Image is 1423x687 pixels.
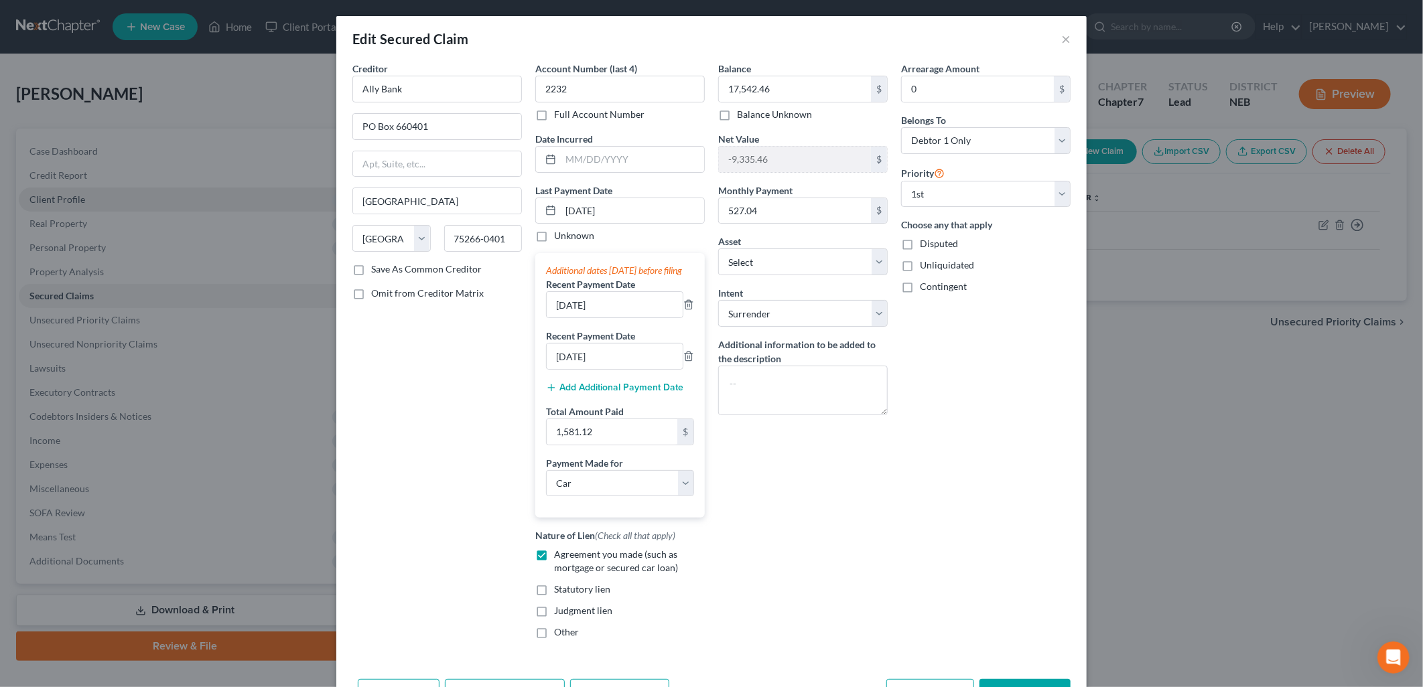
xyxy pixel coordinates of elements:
span: Statutory lien [554,583,610,595]
label: Last Payment Date [535,183,612,198]
button: Send a message… [230,433,251,455]
input: 0.00 [902,76,1054,102]
span: (Check all that apply) [595,530,675,541]
b: 🚨ATTN: [GEOGRAPHIC_DATA] of [US_STATE] [21,114,191,138]
label: Save As Common Creditor [371,262,482,276]
div: $ [871,147,887,172]
div: $ [871,76,887,102]
span: Unliquidated [920,259,974,271]
h1: [PERSON_NAME] [65,7,152,17]
label: Date Incurred [535,132,593,146]
label: Choose any that apply [901,218,1071,232]
input: Enter address... [353,114,521,139]
label: Monthly Payment [718,183,793,198]
iframe: Intercom live chat [1377,641,1410,674]
input: -- [547,343,683,369]
input: MM/DD/YYYY [561,147,704,172]
button: × [1061,31,1071,47]
button: Home [210,5,235,31]
label: Recent Payment Date [546,277,635,291]
div: $ [1054,76,1070,102]
span: Agreement you made (such as mortgage or secured car loan) [554,548,678,573]
button: Emoji picker [21,439,31,449]
button: Start recording [85,439,96,449]
label: Priority [901,165,945,181]
label: Additional information to be added to the description [718,337,888,366]
div: The court has added a new Credit Counseling Field that we need to update upon filing. Please remo... [21,146,209,238]
div: [PERSON_NAME] • 1h ago [21,248,127,256]
label: Intent [718,286,743,300]
input: Search creditor by name... [352,76,522,102]
input: Enter zip... [444,225,523,252]
div: $ [871,198,887,224]
span: Contingent [920,281,967,292]
label: Net Value [718,132,759,146]
img: Profile image for Katie [38,7,60,29]
span: Omit from Creditor Matrix [371,287,484,299]
span: Asset [718,236,741,247]
span: Disputed [920,238,958,249]
label: Balance [718,62,751,76]
button: Gif picker [42,439,53,449]
div: Additional dates [DATE] before filing [546,264,694,277]
input: XXXX [535,76,705,102]
span: Other [554,626,579,637]
p: Active 7h ago [65,17,125,30]
span: Creditor [352,63,388,74]
span: Belongs To [901,115,946,126]
input: Apt, Suite, etc... [353,151,521,177]
button: Upload attachment [64,439,74,449]
div: 🚨ATTN: [GEOGRAPHIC_DATA] of [US_STATE]The court has added a new Credit Counseling Field that we n... [11,105,220,246]
button: go back [9,5,34,31]
textarea: Message… [11,410,257,433]
input: 0.00 [719,76,871,102]
label: Recent Payment Date [546,329,635,343]
input: Enter city... [353,188,521,214]
label: Unknown [554,229,594,242]
input: 0.00 [547,419,677,445]
label: Balance Unknown [737,108,812,121]
span: Judgment lien [554,605,612,616]
label: Total Amount Paid [546,404,624,418]
label: Payment Made for [546,456,623,470]
label: Nature of Lien [535,528,675,542]
input: MM/DD/YYYY [561,198,704,224]
input: 0.00 [719,198,871,224]
input: -- [547,292,683,317]
label: Account Number (last 4) [535,62,637,76]
div: $ [677,419,693,445]
div: Close [235,5,259,29]
button: Add Additional Payment Date [546,382,683,393]
div: Katie says… [11,105,257,275]
label: Full Account Number [554,108,645,121]
input: 0.00 [719,147,871,172]
div: Edit Secured Claim [352,29,468,48]
label: Arrearage Amount [901,62,979,76]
